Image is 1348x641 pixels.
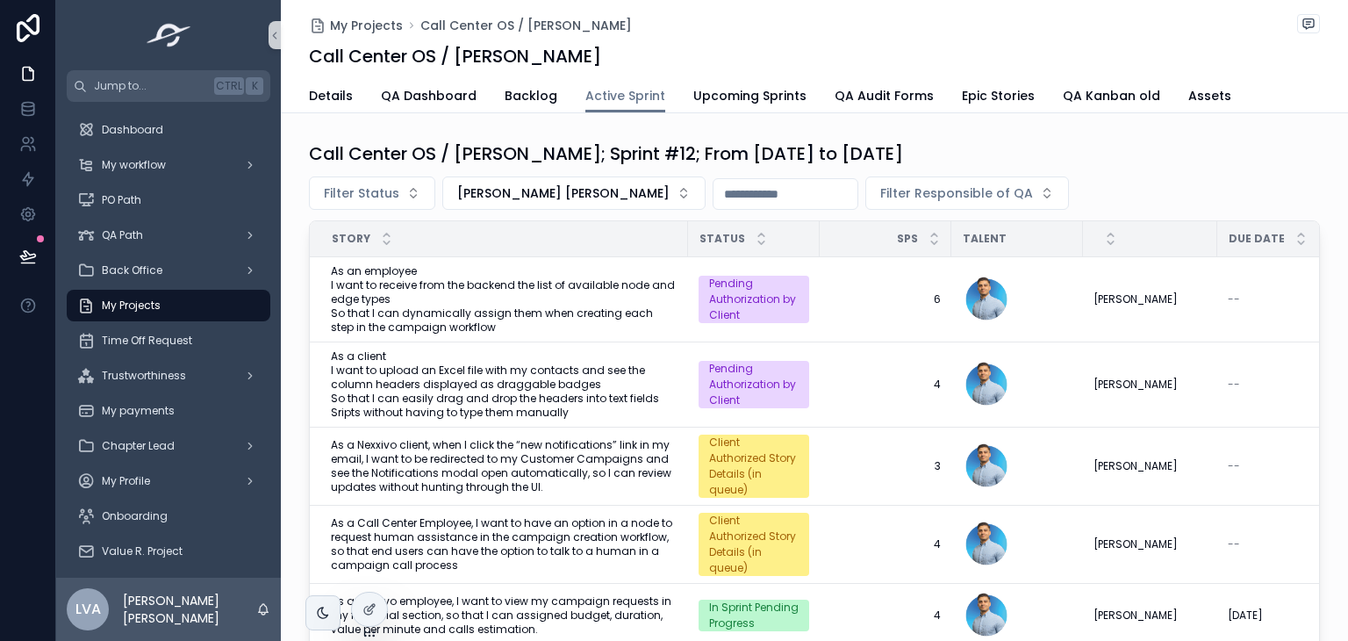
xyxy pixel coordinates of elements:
span: Jump to... [94,79,207,93]
a: Dashboard [67,114,270,146]
a: As a Call Center Employee, I want to have an option in a node to request human assistance in the ... [331,516,678,573]
a: -- [1228,537,1338,551]
span: Talent [963,232,1007,246]
span: Dashboard [102,123,163,137]
a: Client Authorized Story Details (in queue) [699,435,809,498]
span: Status [699,232,745,246]
a: Value R. Project [67,536,270,567]
span: [PERSON_NAME] [1093,609,1178,623]
span: Assets [1188,87,1231,104]
a: My Profile [67,465,270,497]
a: 6 [830,292,941,306]
span: Ctrl [214,77,244,95]
a: Epic Stories [962,80,1035,115]
a: 4 [830,378,941,392]
a: [PERSON_NAME] [1093,292,1207,306]
span: Active Sprint [585,87,665,104]
button: Select Button [865,176,1069,210]
a: Pending Authorization by Client [699,361,809,408]
span: Chapter Lead [102,439,175,453]
span: My payments [102,404,175,418]
a: Chapter Lead [67,430,270,462]
a: Backlog [505,80,557,115]
span: QA Dashboard [381,87,477,104]
button: Select Button [442,176,706,210]
a: QA Audit Forms [835,80,934,115]
a: 3 [830,459,941,473]
h1: Call Center OS / [PERSON_NAME]; Sprint #12; From [DATE] to [DATE] [309,141,903,166]
a: [PERSON_NAME] [1093,459,1207,473]
span: PO Path [102,193,141,207]
a: As a Nexxivo employee, I want to view my campaign requests in my financial section, so that I can... [331,594,678,637]
a: QA Dashboard [381,80,477,115]
a: Details [309,80,353,115]
a: Call Center OS / [PERSON_NAME] [420,17,632,34]
a: -- [1228,292,1338,306]
button: Select Button [309,176,435,210]
div: In Sprint Pending Progress [709,600,799,631]
a: My Projects [309,17,403,34]
a: Back Office [67,255,270,286]
a: QA Path [67,220,270,251]
span: Trustworthiness [102,369,186,383]
span: Details [309,87,353,104]
span: Back Office [102,263,162,277]
h1: Call Center OS / [PERSON_NAME] [309,44,601,68]
a: As a Nexxivo client, when I click the “new notifications” link in my email, I want to be redirect... [331,438,678,494]
span: My Profile [102,474,150,488]
a: As an employee I want to receive from the backend the list of available node and edge types So th... [331,264,678,335]
a: [PERSON_NAME] [1093,378,1207,392]
div: Pending Authorization by Client [709,361,799,408]
span: -- [1228,537,1240,551]
span: Story [332,232,370,246]
a: [PERSON_NAME] [1093,537,1207,551]
a: -- [1228,378,1338,392]
span: [DATE] [1228,609,1263,623]
span: [PERSON_NAME] [PERSON_NAME] [457,184,670,202]
button: Jump to...CtrlK [67,70,270,102]
span: Time Off Request [102,334,192,348]
div: Client Authorized Story Details (in queue) [709,513,799,576]
span: 4 [830,609,941,623]
a: Time Off Request [67,325,270,357]
span: Filter Status [324,184,399,202]
span: My Projects [102,299,161,313]
div: Pending Authorization by Client [709,276,799,323]
span: My workflow [102,158,166,172]
a: QA Kanban old [1063,80,1160,115]
span: LVA [75,599,101,620]
span: K [247,79,262,93]
span: Backlog [505,87,557,104]
span: Due Date [1229,232,1285,246]
span: -- [1228,292,1240,306]
p: [PERSON_NAME] [PERSON_NAME] [123,592,256,627]
span: QA Path [102,228,143,242]
span: Value R. Project [102,544,183,558]
span: Epic Stories [962,87,1035,104]
a: Assets [1188,80,1231,115]
a: In Sprint Pending Progress [699,600,809,631]
span: -- [1228,459,1240,473]
a: My payments [67,395,270,427]
a: My Projects [67,290,270,321]
a: Active Sprint [585,80,665,113]
a: 4 [830,537,941,551]
a: As a client I want to upload an Excel file with my contacts and see the column headers displayed ... [331,349,678,420]
a: [DATE] [1228,609,1338,623]
a: Upcoming Sprints [693,80,807,115]
a: Client Authorized Story Details (in queue) [699,513,809,576]
span: [PERSON_NAME] [1093,292,1178,306]
span: Onboarding [102,509,168,523]
span: Filter Responsible of QA [880,184,1033,202]
a: PO Path [67,184,270,216]
div: scrollable content [56,102,281,578]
